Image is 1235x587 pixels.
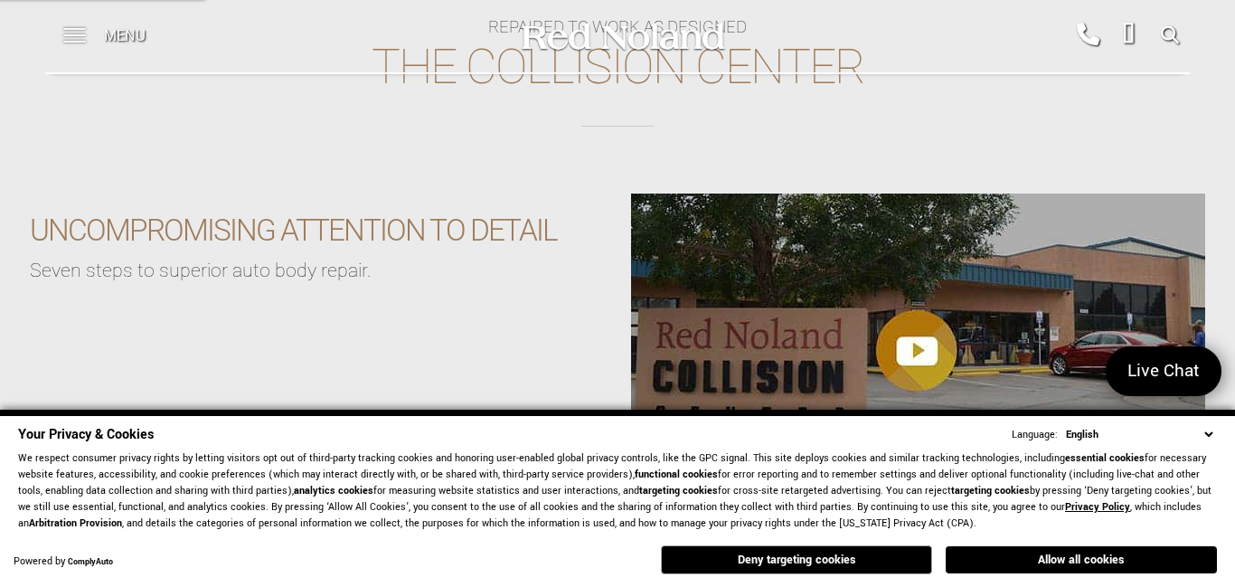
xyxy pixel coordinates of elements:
[18,425,154,444] span: Your Privacy & Cookies
[14,556,113,568] div: Powered by
[27,42,1208,126] h2: The Collision Center
[1065,500,1130,514] a: Privacy Policy
[951,484,1030,497] strong: targeting cookies
[68,556,113,568] a: ComplyAuto
[29,516,122,530] strong: Arbitration Provision
[635,468,718,481] strong: functional cookies
[1106,346,1221,396] a: Live Chat
[1118,359,1209,383] span: Live Chat
[294,484,373,497] strong: analytics cookies
[30,212,577,250] h3: Uncompromising attention to detail
[639,484,718,497] strong: targeting cookies
[946,546,1217,573] button: Allow all cookies
[30,259,577,281] p: Seven steps to superior auto body repair.
[1061,426,1217,443] select: Language Select
[1065,451,1145,465] strong: essential cookies
[661,545,932,574] button: Deny targeting cookies
[18,450,1217,532] p: We respect consumer privacy rights by letting visitors opt out of third-party tracking cookies an...
[631,194,1205,510] img: View collision center video
[1012,430,1058,440] div: Language:
[518,21,726,52] img: Red Noland Auto Group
